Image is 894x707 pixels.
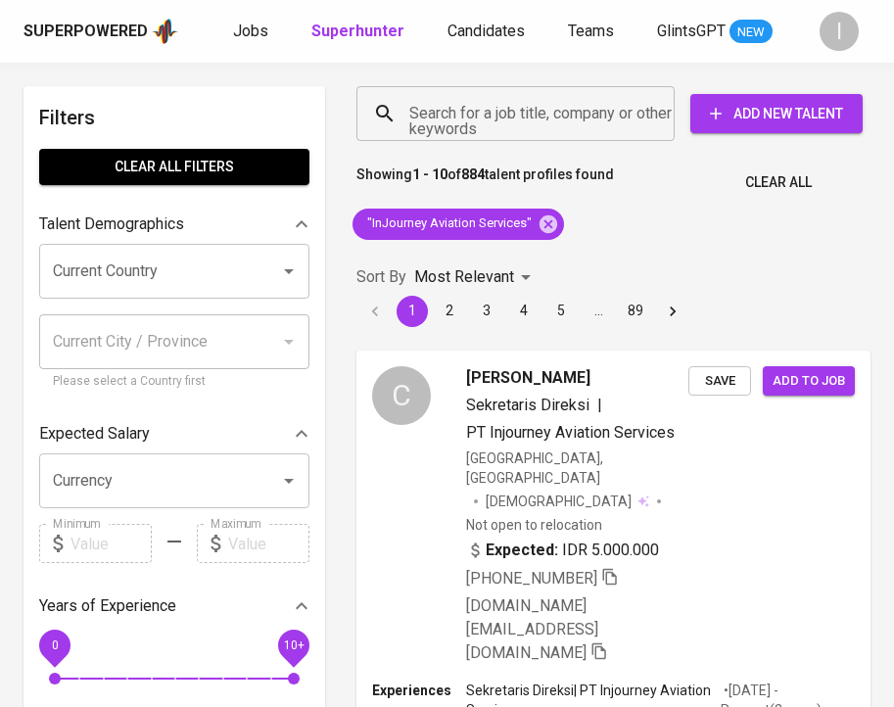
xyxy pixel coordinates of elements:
[39,205,309,244] div: Talent Demographics
[233,22,268,40] span: Jobs
[353,214,543,233] span: "InJourney Aviation Services"
[356,296,691,327] nav: pagination navigation
[466,396,589,414] span: Sekretaris Direksi
[466,596,598,662] span: [DOMAIN_NAME][EMAIL_ADDRESS][DOMAIN_NAME]
[39,149,309,185] button: Clear All filters
[466,569,597,588] span: [PHONE_NUMBER]
[737,165,820,201] button: Clear All
[233,20,272,44] a: Jobs
[414,259,538,296] div: Most Relevant
[39,414,309,453] div: Expected Salary
[773,370,845,393] span: Add to job
[447,22,525,40] span: Candidates
[690,94,863,133] button: Add New Talent
[466,515,602,535] p: Not open to relocation
[356,265,406,289] p: Sort By
[545,296,577,327] button: Go to page 5
[275,467,303,495] button: Open
[311,20,408,44] a: Superhunter
[39,102,309,133] h6: Filters
[283,638,304,652] span: 10+
[434,296,465,327] button: Go to page 2
[311,22,404,40] b: Superhunter
[688,366,751,397] button: Save
[471,296,502,327] button: Go to page 3
[657,296,688,327] button: Go to next page
[372,366,431,425] div: C
[466,366,590,390] span: [PERSON_NAME]
[706,102,847,126] span: Add New Talent
[745,170,812,195] span: Clear All
[568,22,614,40] span: Teams
[657,22,726,40] span: GlintsGPT
[55,155,294,179] span: Clear All filters
[39,594,176,618] p: Years of Experience
[39,587,309,626] div: Years of Experience
[152,17,178,46] img: app logo
[620,296,651,327] button: Go to page 89
[568,20,618,44] a: Teams
[51,638,58,652] span: 0
[353,209,564,240] div: "InJourney Aviation Services"
[356,165,614,201] p: Showing of talent profiles found
[583,301,614,320] div: …
[53,372,296,392] p: Please select a Country first
[414,265,514,289] p: Most Relevant
[466,448,688,488] div: [GEOGRAPHIC_DATA], [GEOGRAPHIC_DATA]
[71,524,152,563] input: Value
[698,370,741,393] span: Save
[275,258,303,285] button: Open
[763,366,855,397] button: Add to job
[24,21,148,43] div: Superpowered
[820,12,859,51] div: I
[657,20,773,44] a: GlintsGPT NEW
[39,212,184,236] p: Talent Demographics
[39,422,150,446] p: Expected Salary
[508,296,540,327] button: Go to page 4
[412,166,447,182] b: 1 - 10
[486,539,558,562] b: Expected:
[466,423,675,442] span: PT Injourney Aviation Services
[372,681,466,700] p: Experiences
[466,539,659,562] div: IDR 5.000.000
[397,296,428,327] button: page 1
[461,166,485,182] b: 884
[729,23,773,42] span: NEW
[486,492,635,511] span: [DEMOGRAPHIC_DATA]
[228,524,309,563] input: Value
[447,20,529,44] a: Candidates
[24,17,178,46] a: Superpoweredapp logo
[597,394,602,417] span: |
